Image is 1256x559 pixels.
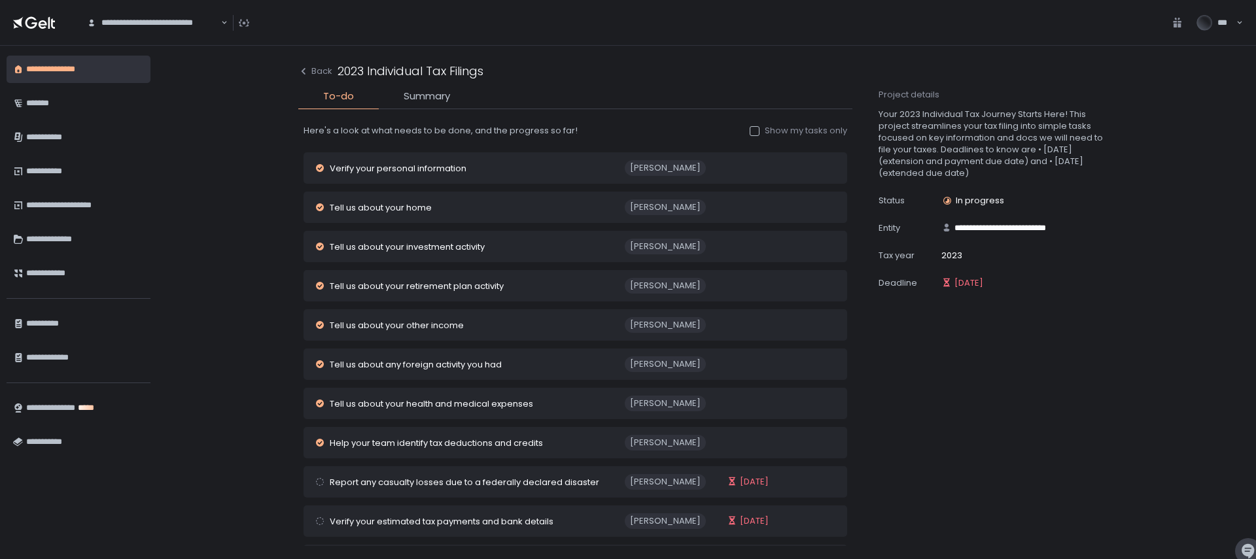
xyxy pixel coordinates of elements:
[879,89,1123,101] div: Project details
[879,250,941,262] div: Tax year
[941,250,962,262] div: 2023
[956,195,1004,207] span: In progress
[298,65,332,77] div: Back
[330,439,543,447] div: Help your team identify tax deductions and credits
[630,515,701,527] div: [PERSON_NAME]
[630,476,701,488] div: [PERSON_NAME]
[630,280,701,292] div: [PERSON_NAME]
[954,277,983,289] span: [DATE]
[338,59,483,84] h1: 2023 Individual Tax Filings
[740,476,769,488] span: [DATE]
[404,89,450,104] span: Summary
[630,437,701,449] div: [PERSON_NAME]
[330,517,553,526] div: Verify your estimated tax payments and bank details
[298,59,332,84] button: Back
[879,277,941,289] div: Deadline
[330,164,466,173] div: Verify your personal information
[219,16,220,29] input: Search for option
[879,109,1115,179] div: Your 2023 Individual Tax Journey Starts Here! This project streamlines your tax filing into simpl...
[740,515,769,527] span: [DATE]
[323,89,354,104] span: To-do
[879,195,941,207] div: Status
[630,201,701,213] div: [PERSON_NAME]
[330,478,599,486] div: Report any casualty losses due to a federally declared disaster
[630,398,701,409] div: [PERSON_NAME]
[330,360,502,369] div: Tell us about any foreign activity you had
[330,399,533,408] div: Tell us about your health and medical expenses
[304,125,588,137] div: Here's a look at what needs to be done, and the progress so far!
[630,358,701,370] div: [PERSON_NAME]
[330,282,504,290] div: Tell us about your retirement plan activity
[330,243,485,251] div: Tell us about your investment activity
[330,321,464,330] div: Tell us about your other income
[630,162,701,174] div: [PERSON_NAME]
[879,222,941,234] div: Entity
[78,9,228,37] div: Search for option
[330,203,432,212] div: Tell us about your home
[630,241,701,252] div: [PERSON_NAME]
[630,319,701,331] div: [PERSON_NAME]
